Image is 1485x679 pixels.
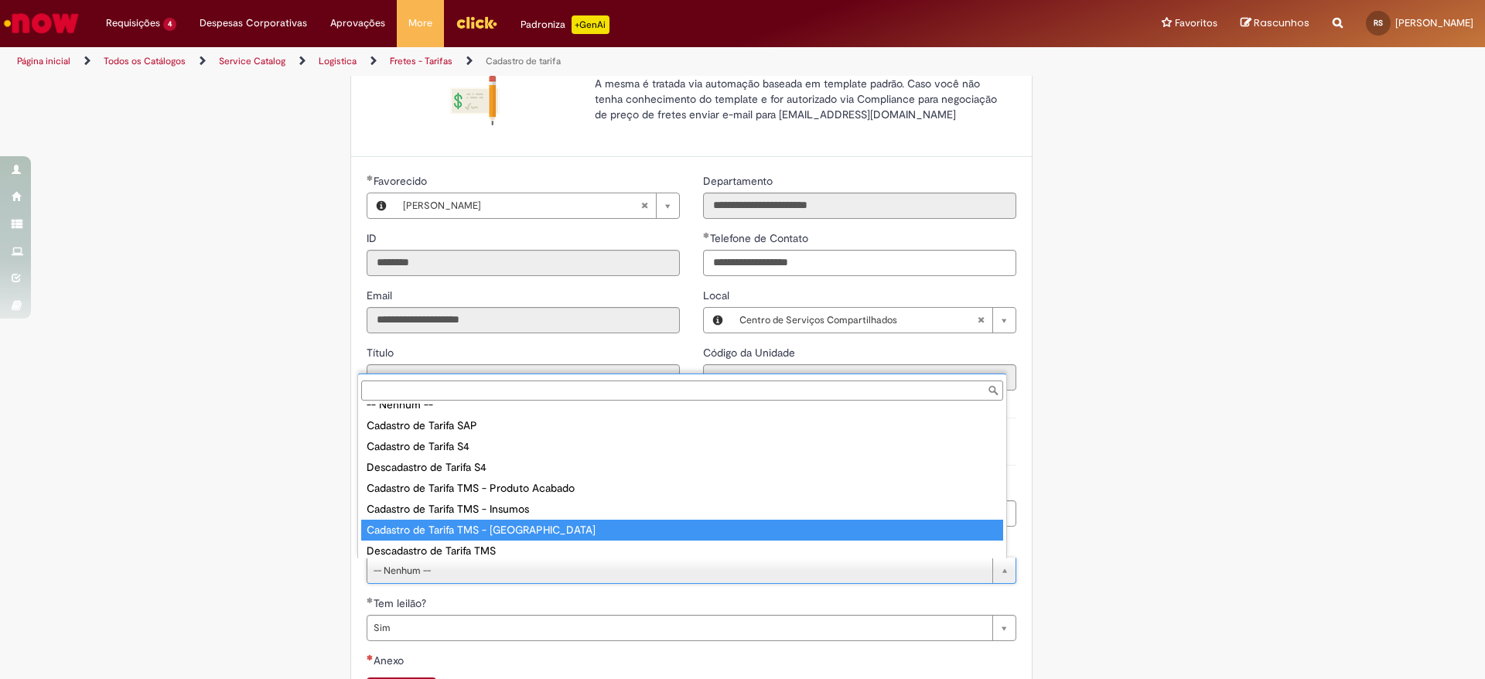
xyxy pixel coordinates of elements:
[361,520,1003,541] div: Cadastro de Tarifa TMS - [GEOGRAPHIC_DATA]
[358,404,1006,558] ul: Tipo da Solicitação
[361,499,1003,520] div: Cadastro de Tarifa TMS - Insumos
[361,436,1003,457] div: Cadastro de Tarifa S4
[361,394,1003,415] div: -- Nenhum --
[361,415,1003,436] div: Cadastro de Tarifa SAP
[361,457,1003,478] div: Descadastro de Tarifa S4
[361,478,1003,499] div: Cadastro de Tarifa TMS - Produto Acabado
[361,541,1003,561] div: Descadastro de Tarifa TMS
